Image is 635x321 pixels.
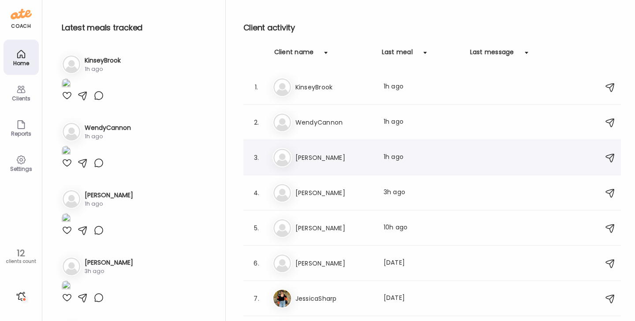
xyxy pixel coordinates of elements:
div: [DATE] [384,293,461,304]
div: Last meal [382,48,413,62]
img: bg-avatar-default.svg [273,184,291,202]
img: bg-avatar-default.svg [273,255,291,272]
div: Client name [274,48,314,62]
img: bg-avatar-default.svg [273,78,291,96]
img: images%2FVLQ0sp0oDAOeLiVFyFXWvct4E0f2%2FJWf93qDCkaEw2Hpyc39e%2FkDXYUdJIXkjFuDyPFDSY_1080 [62,280,71,292]
div: 4. [251,188,262,198]
div: 7. [251,293,262,304]
div: Reports [5,131,37,137]
div: 1h ago [85,200,133,208]
div: 1h ago [384,117,461,128]
img: bg-avatar-default.svg [273,149,291,166]
img: bg-avatar-default.svg [63,123,80,140]
div: Last message [470,48,514,62]
h2: Latest meals tracked [62,21,211,34]
div: 1h ago [85,65,121,73]
div: 2. [251,117,262,128]
h3: [PERSON_NAME] [85,191,133,200]
div: 3h ago [85,267,133,275]
h3: JessicaSharp [295,293,373,304]
div: 12 [3,248,39,258]
div: 1h ago [384,82,461,92]
div: 5. [251,223,262,233]
img: ate [11,7,32,21]
div: coach [11,22,31,30]
div: Clients [5,96,37,101]
img: bg-avatar-default.svg [273,219,291,237]
h3: [PERSON_NAME] [295,258,373,269]
img: bg-avatar-default.svg [63,190,80,208]
img: images%2FhwD2g8tnv1RQj0zg0CJCbnXyvAl1%2FZui1RoM6fdfO4DE0zk3W%2Fc0dtDYkyvoURpoECUgEk_1080 [62,213,71,225]
h3: WendyCannon [295,117,373,128]
img: bg-avatar-default.svg [273,114,291,131]
div: clients count [3,258,39,265]
div: 10h ago [384,223,461,233]
img: bg-avatar-default.svg [63,258,80,275]
h2: Client activity [243,21,621,34]
div: Home [5,60,37,66]
img: images%2F65JP5XGuJYVnehHRHXmE2UGiA2F2%2FJzaW42R7f7Ps99w5xKEn%2FSjExhMinqVjLhl5NZUHc_1080 [62,146,71,158]
h3: [PERSON_NAME] [295,188,373,198]
h3: [PERSON_NAME] [295,152,373,163]
div: 1h ago [85,133,131,140]
h3: [PERSON_NAME] [85,258,133,267]
div: 1. [251,82,262,92]
h3: WendyCannon [85,123,131,133]
div: 6. [251,258,262,269]
img: images%2FSVB6EZTbYaRBXfBWwusRub7QYWj2%2FdKSMTYGo8XKx6qfBa3FW%2FA4Heq3fJemv2pylnhvmr_1080 [62,78,71,90]
div: 3h ago [384,188,461,198]
img: avatars%2F59xMiVLKTfYTqaoW40dM0Otfsu12 [273,290,291,307]
h3: KinseyBrook [85,56,121,65]
div: 3. [251,152,262,163]
h3: [PERSON_NAME] [295,223,373,233]
div: Settings [5,166,37,172]
h3: KinseyBrook [295,82,373,92]
div: [DATE] [384,258,461,269]
img: bg-avatar-default.svg [63,55,80,73]
div: 1h ago [384,152,461,163]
